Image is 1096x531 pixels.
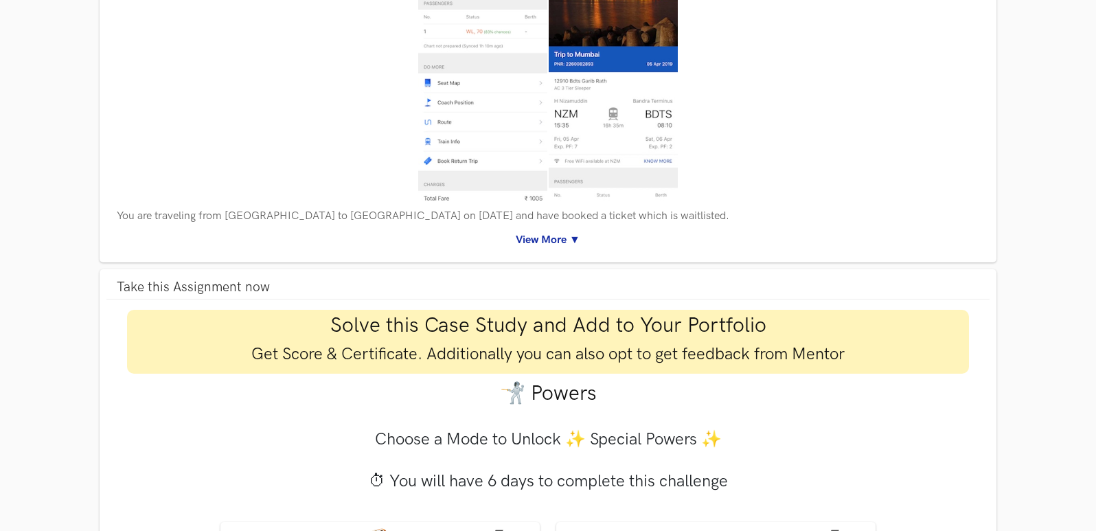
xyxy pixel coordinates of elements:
h4: Choose a Mode to Unlock ✨ Special Powers ✨ [127,430,970,450]
h4: ⏱ You will have 6 days to complete this challenge [127,472,970,492]
a: View More ▼ [117,231,980,249]
h3: Solve this Case Study and Add to Your Portfolio [130,313,966,338]
a: Take this Assignment now [106,276,990,299]
h3: 🤺 Powers [127,381,970,407]
h4: Get Score & Certificate. Additionally you can also opt to get feedback from Mentor [130,345,966,365]
p: You are traveling from [GEOGRAPHIC_DATA] to [GEOGRAPHIC_DATA] on [DATE] and have booked a ticket ... [117,207,980,225]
